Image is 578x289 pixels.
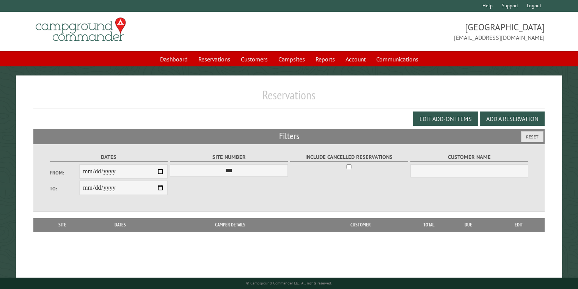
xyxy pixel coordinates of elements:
[413,112,478,126] button: Edit Add-on Items
[307,218,414,232] th: Customer
[493,218,545,232] th: Edit
[50,153,168,162] label: Dates
[33,129,545,143] h2: Filters
[521,131,543,142] button: Reset
[50,169,79,176] label: From:
[444,218,493,232] th: Due
[33,15,128,44] img: Campground Commander
[311,52,339,66] a: Reports
[236,52,272,66] a: Customers
[290,153,408,162] label: Include Cancelled Reservations
[87,218,153,232] th: Dates
[154,218,308,232] th: Camper Details
[37,218,88,232] th: Site
[246,281,332,286] small: © Campground Commander LLC. All rights reserved.
[155,52,192,66] a: Dashboard
[289,21,545,42] span: [GEOGRAPHIC_DATA] [EMAIL_ADDRESS][DOMAIN_NAME]
[414,218,444,232] th: Total
[410,153,528,162] label: Customer Name
[170,153,288,162] label: Site Number
[372,52,423,66] a: Communications
[274,52,309,66] a: Campsites
[33,88,545,108] h1: Reservations
[480,112,545,126] button: Add a Reservation
[50,185,79,192] label: To:
[194,52,235,66] a: Reservations
[341,52,370,66] a: Account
